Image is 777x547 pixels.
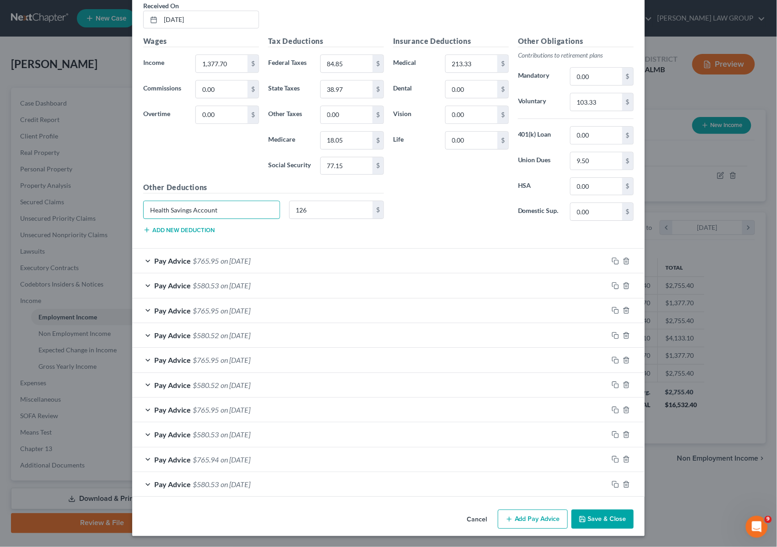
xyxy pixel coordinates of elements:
[193,331,219,340] span: $580.52
[518,36,634,47] h5: Other Obligations
[372,106,383,123] div: $
[372,201,383,218] div: $
[154,356,191,364] span: Pay Advice
[196,55,248,72] input: 0.00
[193,480,219,489] span: $580.53
[144,201,280,218] input: Specify...
[622,203,633,220] div: $
[193,256,219,265] span: $765.95
[143,36,259,47] h5: Wages
[193,405,219,414] span: $765.95
[497,106,508,123] div: $
[571,127,622,144] input: 0.00
[513,93,566,111] label: Voluntary
[388,80,441,98] label: Dental
[571,152,622,170] input: 0.00
[193,281,219,290] span: $580.53
[513,177,566,196] label: HSA
[746,516,768,538] iframe: Intercom live chat
[154,480,191,489] span: Pay Advice
[446,80,497,98] input: 0.00
[264,80,316,98] label: State Taxes
[372,132,383,149] div: $
[321,55,372,72] input: 0.00
[497,55,508,72] div: $
[154,430,191,439] span: Pay Advice
[221,256,250,265] span: on [DATE]
[154,455,191,464] span: Pay Advice
[264,106,316,124] label: Other Taxes
[622,178,633,195] div: $
[221,356,250,364] span: on [DATE]
[248,80,259,98] div: $
[268,36,384,47] h5: Tax Deductions
[221,381,250,389] span: on [DATE]
[372,157,383,175] div: $
[622,93,633,111] div: $
[139,80,191,98] label: Commissions
[221,405,250,414] span: on [DATE]
[221,430,250,439] span: on [DATE]
[388,106,441,124] label: Vision
[139,106,191,124] label: Overtime
[196,106,248,123] input: 0.00
[154,405,191,414] span: Pay Advice
[193,430,219,439] span: $580.53
[264,131,316,149] label: Medicare
[388,131,441,149] label: Life
[388,54,441,73] label: Medical
[264,157,316,175] label: Social Security
[154,331,191,340] span: Pay Advice
[513,67,566,85] label: Mandatory
[622,127,633,144] div: $
[446,106,497,123] input: 0.00
[497,132,508,149] div: $
[393,36,509,47] h5: Insurance Deductions
[221,455,250,464] span: on [DATE]
[321,132,372,149] input: 0.00
[290,201,373,218] input: 0.00
[571,68,622,85] input: 0.00
[264,54,316,73] label: Federal Taxes
[193,381,219,389] span: $580.52
[193,455,219,464] span: $765.94
[321,157,372,175] input: 0.00
[143,2,179,10] span: Received On
[193,356,219,364] span: $765.95
[765,516,772,523] span: 9
[248,106,259,123] div: $
[498,510,568,529] button: Add Pay Advice
[193,306,219,315] span: $765.95
[571,203,622,220] input: 0.00
[622,68,633,85] div: $
[372,80,383,98] div: $
[572,510,634,529] button: Save & Close
[154,281,191,290] span: Pay Advice
[622,152,633,170] div: $
[248,55,259,72] div: $
[497,80,508,98] div: $
[221,306,250,315] span: on [DATE]
[321,106,372,123] input: 0.00
[513,202,566,221] label: Domestic Sup.
[196,80,248,98] input: 0.00
[154,381,191,389] span: Pay Advice
[221,281,250,290] span: on [DATE]
[459,510,494,529] button: Cancel
[513,126,566,144] label: 401(k) Loan
[321,80,372,98] input: 0.00
[571,178,622,195] input: 0.00
[513,152,566,170] label: Union Dues
[221,480,250,489] span: on [DATE]
[143,182,384,193] h5: Other Deductions
[143,226,215,234] button: Add new deduction
[446,55,497,72] input: 0.00
[446,132,497,149] input: 0.00
[161,11,259,28] input: MM/DD/YYYY
[154,256,191,265] span: Pay Advice
[571,93,622,111] input: 0.00
[518,51,634,60] p: Contributions to retirement plans
[372,55,383,72] div: $
[221,331,250,340] span: on [DATE]
[154,306,191,315] span: Pay Advice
